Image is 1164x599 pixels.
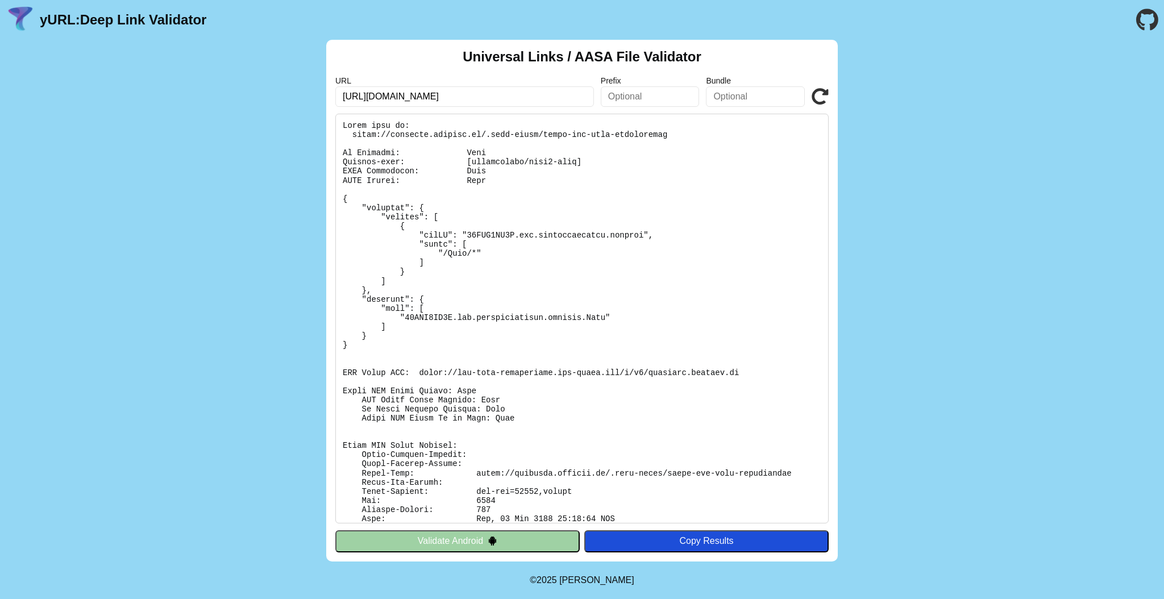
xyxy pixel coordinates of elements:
[6,5,35,35] img: yURL Logo
[40,12,206,28] a: yURL:Deep Link Validator
[590,536,823,546] div: Copy Results
[601,76,700,85] label: Prefix
[335,530,580,552] button: Validate Android
[463,49,701,65] h2: Universal Links / AASA File Validator
[559,575,634,585] a: Michael Ibragimchayev's Personal Site
[584,530,829,552] button: Copy Results
[537,575,557,585] span: 2025
[488,536,497,546] img: droidIcon.svg
[706,76,805,85] label: Bundle
[335,114,829,523] pre: Lorem ipsu do: sitam://consecte.adipisc.el/.sedd-eiusm/tempo-inc-utla-etdoloremag Al Enimadmi: Ve...
[706,86,805,107] input: Optional
[335,76,594,85] label: URL
[335,86,594,107] input: Required
[601,86,700,107] input: Optional
[530,561,634,599] footer: ©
